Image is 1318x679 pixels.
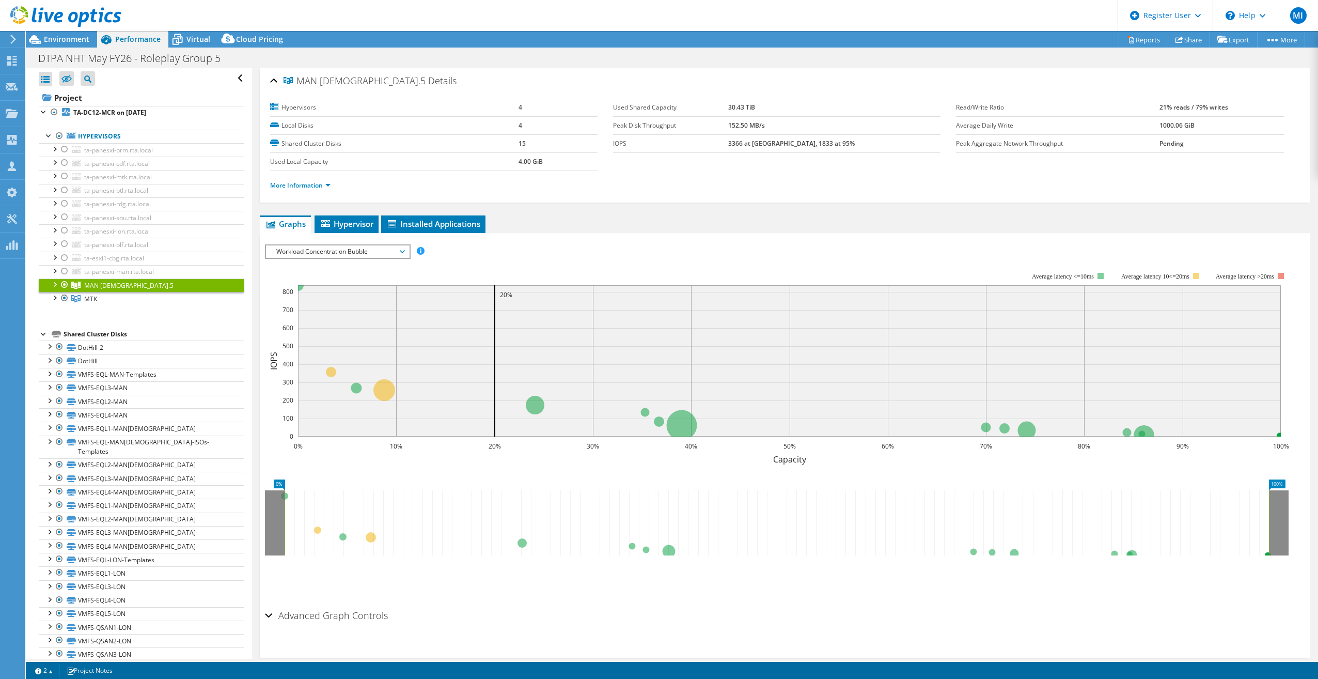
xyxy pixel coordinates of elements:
[39,395,244,408] a: VMFS-EQL2-MAN
[64,328,244,341] div: Shared Cluster Disks
[39,580,244,594] a: VMFS-EQL3-LON
[519,103,522,112] b: 4
[728,139,855,148] b: 3366 at [GEOGRAPHIC_DATA], 1833 at 95%
[73,108,146,117] b: TA-DC12-MCR on [DATE]
[39,408,244,422] a: VMFS-EQL4-MAN
[519,121,522,130] b: 4
[39,157,244,170] a: ta-panesxi-cdf.rta.local
[1159,121,1195,130] b: 1000.06 GiB
[39,252,244,265] a: ta-esxi1-cbg.rta.local
[39,238,244,251] a: ta-panesxi-blf.rta.local
[59,664,120,677] a: Project Notes
[728,103,755,112] b: 30.43 TiB
[39,381,244,395] a: VMFS-EQL3-MAN
[283,360,293,368] text: 400
[270,120,519,131] label: Local Disks
[39,472,244,485] a: VMFS-EQL3-MAN[DEMOGRAPHIC_DATA]
[84,146,153,155] span: ta-panesxi-brm.rta.local
[1032,273,1094,280] tspan: Average latency <=10ms
[39,89,244,106] a: Project
[265,605,388,626] h2: Advanced Graph Controls
[613,102,728,113] label: Used Shared Capacity
[980,442,992,451] text: 70%
[283,396,293,405] text: 200
[956,102,1159,113] label: Read/Write Ratio
[1257,32,1305,48] a: More
[882,442,894,451] text: 60%
[39,499,244,512] a: VMFS-EQL1-MAN[DEMOGRAPHIC_DATA]
[39,634,244,647] a: VMFS-QSAN2-LON
[39,607,244,621] a: VMFS-EQL5-LON
[39,513,244,526] a: VMFS-EQL2-MAN[DEMOGRAPHIC_DATA]
[34,53,237,64] h1: DTPA NHT May FY26 - Roleplay Group 5
[1216,273,1274,280] text: Average latency >20ms
[500,290,512,299] text: 20%
[956,138,1159,149] label: Peak Aggregate Network Throughput
[284,76,426,86] span: MAN [DEMOGRAPHIC_DATA].5
[39,526,244,539] a: VMFS-EQL3-MAN[DEMOGRAPHIC_DATA]
[270,102,519,113] label: Hypervisors
[1121,273,1189,280] tspan: Average latency 10<=20ms
[39,197,244,211] a: ta-panesxi-rdg.rta.local
[1159,103,1228,112] b: 21% reads / 79% writes
[1226,11,1235,20] svg: \n
[39,621,244,634] a: VMFS-QSAN1-LON
[39,170,244,183] a: ta-panesxi-mtk.rta.local
[186,34,210,44] span: Virtual
[1176,442,1189,451] text: 90%
[283,342,293,350] text: 500
[39,341,244,354] a: DotHill-2
[39,106,244,119] a: TA-DC12-MCR on [DATE]
[956,120,1159,131] label: Average Daily Write
[728,121,765,130] b: 152.50 MB/s
[39,422,244,435] a: VMFS-EQL1-MAN[DEMOGRAPHIC_DATA]
[39,292,244,305] a: MTK
[84,227,150,236] span: ta-panesxi-lon.rta.local
[283,287,293,296] text: 800
[1159,139,1184,148] b: Pending
[386,219,480,229] span: Installed Applications
[1273,442,1289,451] text: 100%
[489,442,501,451] text: 20%
[519,157,543,166] b: 4.00 GiB
[84,159,150,168] span: ta-panesxi-cdf.rta.local
[39,368,244,381] a: VMFS-EQL-MAN-Templates
[1168,32,1210,48] a: Share
[685,442,697,451] text: 40%
[773,454,806,465] text: Capacity
[39,647,244,661] a: VMFS-QSAN3-LON
[39,184,244,197] a: ta-panesxi-btl.rta.local
[84,240,148,249] span: ta-panesxi-blf.rta.local
[44,34,89,44] span: Environment
[587,442,599,451] text: 30%
[293,442,302,451] text: 0%
[39,594,244,607] a: VMFS-EQL4-LON
[115,34,161,44] span: Performance
[519,139,526,148] b: 15
[783,442,796,451] text: 50%
[39,279,244,292] a: MAN 6.5
[1290,7,1307,24] span: MI
[84,254,144,263] span: ta-esxi1-cbg.rta.local
[84,267,154,276] span: ta-panesxi-man.rta.local
[390,442,402,451] text: 10%
[320,219,373,229] span: Hypervisor
[270,181,331,190] a: More Information
[613,138,728,149] label: IOPS
[290,432,293,441] text: 0
[39,143,244,157] a: ta-panesxi-brm.rta.local
[270,138,519,149] label: Shared Cluster Disks
[236,34,283,44] span: Cloud Pricing
[283,305,293,314] text: 700
[39,265,244,279] a: ta-panesxi-man.rta.local
[265,219,306,229] span: Graphs
[613,120,728,131] label: Peak Disk Throughput
[39,458,244,472] a: VMFS-EQL2-MAN[DEMOGRAPHIC_DATA]
[283,378,293,387] text: 300
[39,354,244,368] a: DotHill
[270,157,519,167] label: Used Local Capacity
[1210,32,1258,48] a: Export
[39,566,244,580] a: VMFS-EQL1-LON
[428,74,457,87] span: Details
[39,539,244,553] a: VMFS-EQL4-MAN[DEMOGRAPHIC_DATA]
